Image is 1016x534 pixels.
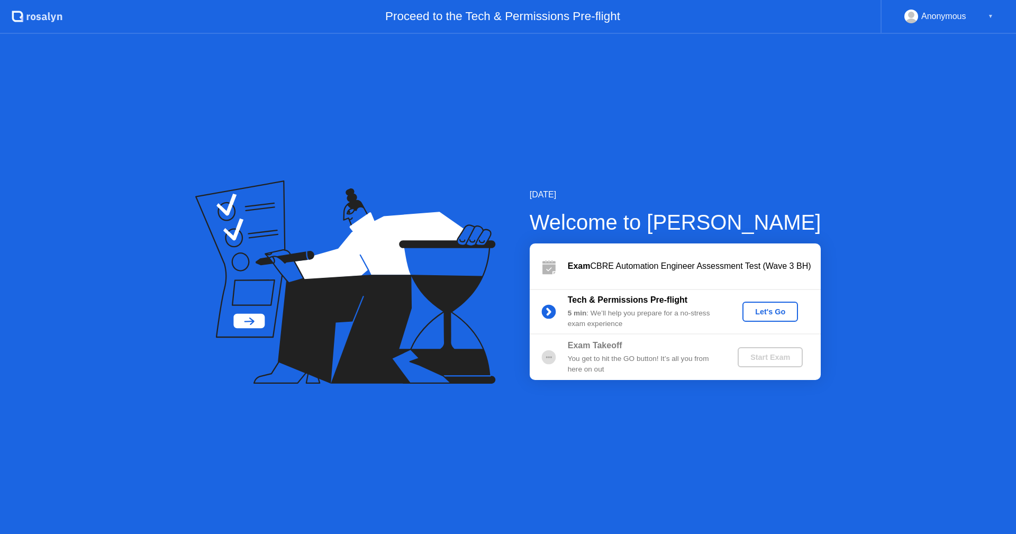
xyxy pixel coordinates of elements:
div: Welcome to [PERSON_NAME] [530,206,821,238]
div: Anonymous [921,10,966,23]
b: 5 min [568,309,587,317]
div: Let's Go [747,307,794,316]
button: Let's Go [742,302,798,322]
div: CBRE Automation Engineer Assessment Test (Wave 3 BH) [568,260,821,273]
div: [DATE] [530,188,821,201]
b: Exam Takeoff [568,341,622,350]
b: Exam [568,261,591,270]
div: Start Exam [742,353,799,361]
div: : We’ll help you prepare for a no-stress exam experience [568,308,720,330]
button: Start Exam [738,347,803,367]
div: You get to hit the GO button! It’s all you from here on out [568,354,720,375]
div: ▼ [988,10,993,23]
b: Tech & Permissions Pre-flight [568,295,687,304]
